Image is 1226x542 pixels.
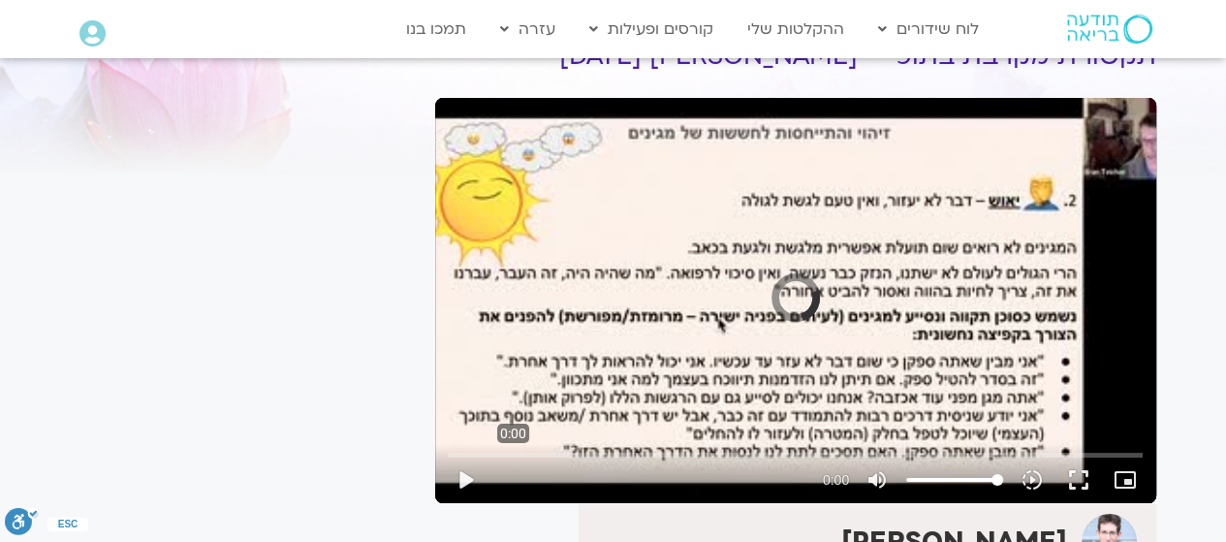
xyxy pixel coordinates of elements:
[868,11,989,48] a: לוח שידורים
[580,11,723,48] a: קורסים ופעילות
[435,42,1156,71] h1: תקשורת מקרבת בתוכי – [PERSON_NAME] [DATE]
[490,11,565,48] a: עזרה
[1067,15,1152,44] img: תודעה בריאה
[396,11,476,48] a: תמכו בנו
[738,11,854,48] a: ההקלטות שלי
